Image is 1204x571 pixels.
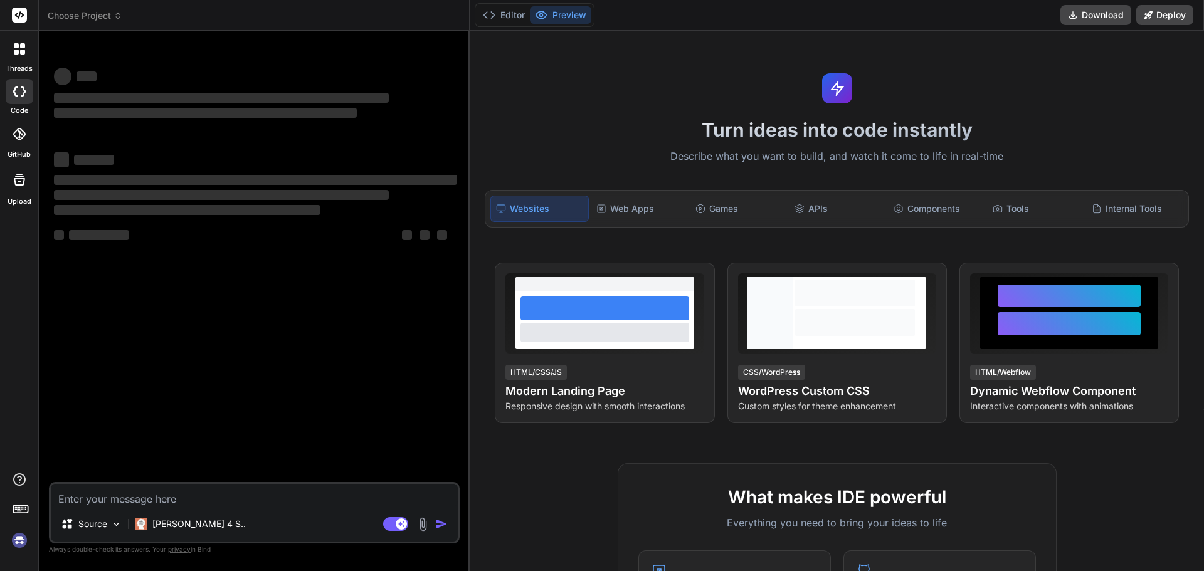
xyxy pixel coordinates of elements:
h1: Turn ideas into code instantly [477,118,1196,141]
h2: What makes IDE powerful [638,484,1036,510]
span: ‌ [54,190,389,200]
img: icon [435,518,448,530]
span: ‌ [437,230,447,240]
span: ‌ [402,230,412,240]
label: GitHub [8,149,31,160]
img: Pick Models [111,519,122,530]
div: APIs [789,196,886,222]
span: ‌ [74,155,114,165]
img: signin [9,530,30,551]
button: Download [1060,5,1131,25]
img: attachment [416,517,430,532]
p: [PERSON_NAME] 4 S.. [152,518,246,530]
span: ‌ [54,108,357,118]
h4: Dynamic Webflow Component [970,382,1168,400]
span: ‌ [54,68,71,85]
span: ‌ [54,152,69,167]
div: Websites [490,196,588,222]
button: Deploy [1136,5,1193,25]
div: Components [889,196,985,222]
p: Describe what you want to build, and watch it come to life in real-time [477,149,1196,165]
p: Source [78,518,107,530]
img: Claude 4 Sonnet [135,518,147,530]
div: HTML/Webflow [970,365,1036,380]
button: Preview [530,6,591,24]
span: ‌ [54,93,389,103]
div: Games [690,196,787,222]
span: Choose Project [48,9,122,22]
span: ‌ [54,175,457,185]
p: Custom styles for theme enhancement [738,400,936,412]
span: privacy [168,545,191,553]
h4: WordPress Custom CSS [738,382,936,400]
label: code [11,105,28,116]
div: Internal Tools [1087,196,1183,222]
span: ‌ [77,71,97,81]
span: ‌ [69,230,129,240]
div: HTML/CSS/JS [505,365,567,380]
p: Responsive design with smooth interactions [505,400,704,412]
div: Tools [988,196,1084,222]
h4: Modern Landing Page [505,382,704,400]
label: threads [6,63,33,74]
div: Web Apps [591,196,688,222]
label: Upload [8,196,31,207]
p: Always double-check its answers. Your in Bind [49,543,460,555]
span: ‌ [420,230,430,240]
p: Everything you need to bring your ideas to life [638,515,1036,530]
button: Editor [478,6,530,24]
p: Interactive components with animations [970,400,1168,412]
span: ‌ [54,230,64,240]
span: ‌ [54,205,320,215]
div: CSS/WordPress [738,365,805,380]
